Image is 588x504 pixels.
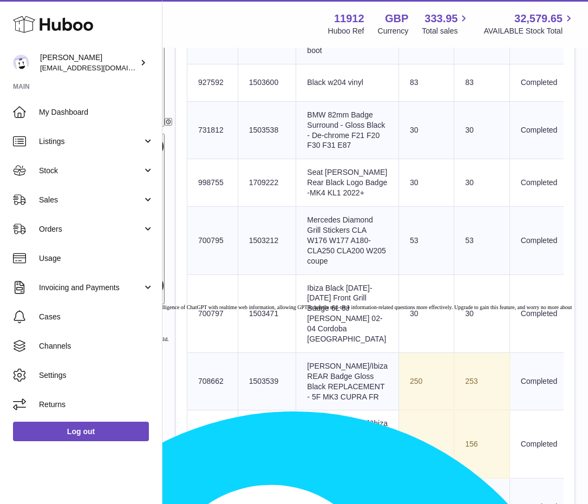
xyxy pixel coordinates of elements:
td: 53 [454,207,509,274]
td: 83 [398,64,454,102]
strong: 11912 [334,11,364,26]
td: 30 [398,159,454,207]
td: BMW 82mm Badge Surround - Gloss Black - De-chrome F21 F20 F30 F31 E87 [296,101,399,159]
td: 998755 [187,159,238,207]
a: Log out [13,422,149,441]
span: Channels [39,341,154,351]
td: 30 [398,274,454,352]
td: Completed [509,101,569,159]
a: 32,579.65 AVAILABLE Stock Total [484,11,575,36]
span: Listings [39,136,142,147]
span: [EMAIL_ADDRESS][DOMAIN_NAME] [40,63,159,72]
span: Invoicing and Payments [39,283,142,293]
div: Currency [378,26,409,36]
span: Usage [39,253,154,264]
td: Completed [509,159,569,207]
td: Completed [509,352,569,410]
span: 32,579.65 [514,11,563,26]
td: Completed [509,274,569,352]
td: 700797 [187,274,238,352]
img: info@carbonmyride.com [13,55,29,71]
td: 30 [398,101,454,159]
td: 83 [454,64,509,102]
td: Completed [509,64,569,102]
td: 1503212 [238,207,296,274]
span: Sales [39,195,142,205]
td: Black w204 vinyl [296,64,399,102]
span: 333.95 [424,11,458,26]
span: Total sales [422,26,470,36]
td: 180 [398,410,454,478]
td: 253 [454,352,509,410]
td: 1503538 [238,101,296,159]
td: 1503600 [238,64,296,102]
td: 731812 [187,101,238,159]
a: 333.95 Total sales [422,11,470,36]
td: Completed [509,410,569,478]
td: 250 [398,352,454,410]
div: [PERSON_NAME] [40,53,138,73]
td: Mercedes Diamond Grill Stickers CLA W176 W177 A180-CLA250 CLA200 W205 coupe [296,207,399,274]
td: 53 [398,207,454,274]
span: AVAILABLE Stock Total [484,26,575,36]
td: 1503471 [238,274,296,352]
td: 30 [454,159,509,207]
td: 1709222 [238,159,296,207]
td: 708662 [187,352,238,410]
td: 927592 [187,64,238,102]
td: 156 [454,410,509,478]
span: Returns [39,400,154,410]
td: Ibiza Black [DATE]-[DATE] Front Grill Badge 6L 6J [PERSON_NAME] 02-04 Cordoba [GEOGRAPHIC_DATA] [296,274,399,352]
div: Huboo Ref [328,26,364,36]
span: Orders [39,224,142,234]
td: 30 [454,274,509,352]
td: Completed [509,207,569,274]
span: Stock [39,166,142,176]
td: 700798 [187,410,238,478]
span: Cases [39,312,154,322]
td: [PERSON_NAME]/Ibiza 5F/6F 2017-21 Black Replacement FRONT Badge Cover - MK3 CUPRA FR [296,410,399,478]
td: [PERSON_NAME]/Ibiza REAR Badge Gloss Black REPLACEMENT - 5F MK3 CUPRA FR [296,352,399,410]
td: 1503539 [238,352,296,410]
span: Settings [39,370,154,381]
td: 30 [454,101,509,159]
td: 700795 [187,207,238,274]
strong: GBP [385,11,408,26]
td: Seat [PERSON_NAME] Rear Black Logo Badge -MK4 KL1 2022+ [296,159,399,207]
span: My Dashboard [39,107,154,117]
td: 1503389 [238,410,296,478]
